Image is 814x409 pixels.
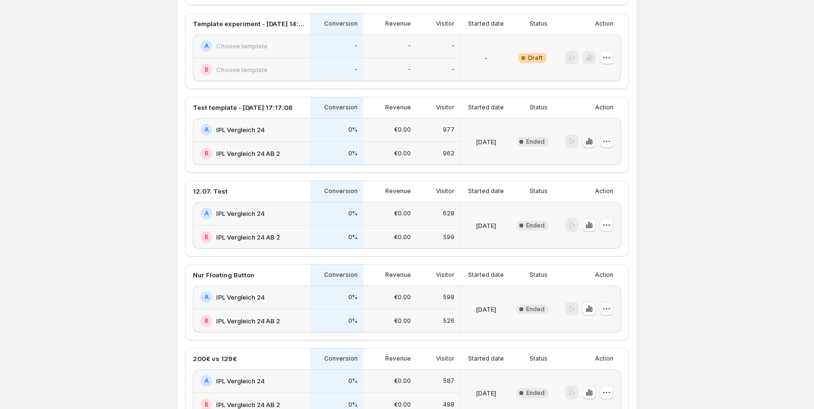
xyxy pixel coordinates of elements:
[355,42,358,50] p: -
[216,376,265,386] h2: IPL Vergleich 24
[443,293,454,301] p: 598
[204,317,208,325] h2: B
[468,187,504,195] p: Started date
[530,355,548,363] p: Status
[476,137,496,147] p: [DATE]
[216,232,280,242] h2: IPL Vergleich 24 AB 2
[204,126,209,134] h2: A
[193,19,304,29] p: Template experiment - [DATE] 14:36:41
[595,20,613,28] p: Action
[408,66,411,74] p: -
[528,54,543,62] span: Draft
[324,104,358,111] p: Conversion
[193,186,228,196] p: 12.07. Test
[216,292,265,302] h2: IPL Vergleich 24
[452,42,454,50] p: -
[394,401,411,409] p: €0.00
[385,355,411,363] p: Revenue
[530,20,548,28] p: Status
[204,210,209,217] h2: A
[436,104,454,111] p: Visitor
[530,187,548,195] p: Status
[216,209,265,218] h2: IPL Vergleich 24
[436,271,454,279] p: Visitor
[216,65,267,75] h2: Choose template
[204,66,208,74] h2: B
[595,271,613,279] p: Action
[394,210,411,217] p: €0.00
[348,377,358,385] p: 0%
[204,377,209,385] h2: A
[443,317,454,325] p: 526
[436,187,454,195] p: Visitor
[485,53,487,63] p: -
[452,66,454,74] p: -
[443,401,454,409] p: 498
[385,271,411,279] p: Revenue
[348,126,358,134] p: 0%
[526,138,545,146] span: Ended
[394,150,411,157] p: €0.00
[216,125,265,135] h2: IPL Vergleich 24
[394,233,411,241] p: €0.00
[468,104,504,111] p: Started date
[193,270,254,280] p: Nur Floating Button
[595,187,613,195] p: Action
[394,377,411,385] p: €0.00
[526,389,545,397] span: Ended
[204,401,208,409] h2: B
[385,187,411,195] p: Revenue
[348,233,358,241] p: 0%
[468,20,504,28] p: Started date
[408,42,411,50] p: -
[324,187,358,195] p: Conversion
[204,233,208,241] h2: B
[443,377,454,385] p: 587
[193,354,237,364] p: 200€ vs 129€
[193,103,293,112] p: Test template - [DATE] 17:17:08
[348,150,358,157] p: 0%
[443,210,454,217] p: 628
[394,317,411,325] p: €0.00
[443,233,454,241] p: 599
[216,316,280,326] h2: IPL Vergleich 24 AB 2
[348,317,358,325] p: 0%
[530,271,548,279] p: Status
[324,355,358,363] p: Conversion
[385,104,411,111] p: Revenue
[348,401,358,409] p: 0%
[324,271,358,279] p: Conversion
[526,222,545,229] span: Ended
[436,355,454,363] p: Visitor
[204,293,209,301] h2: A
[530,104,548,111] p: Status
[468,271,504,279] p: Started date
[443,126,454,134] p: 977
[204,150,208,157] h2: B
[348,293,358,301] p: 0%
[595,355,613,363] p: Action
[324,20,358,28] p: Conversion
[394,126,411,134] p: €0.00
[476,304,496,314] p: [DATE]
[468,355,504,363] p: Started date
[204,42,209,50] h2: A
[526,305,545,313] span: Ended
[216,149,280,158] h2: IPL Vergleich 24 AB 2
[443,150,454,157] p: 962
[385,20,411,28] p: Revenue
[436,20,454,28] p: Visitor
[216,41,267,51] h2: Choose template
[355,66,358,74] p: -
[476,388,496,398] p: [DATE]
[595,104,613,111] p: Action
[348,210,358,217] p: 0%
[476,221,496,230] p: [DATE]
[394,293,411,301] p: €0.00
